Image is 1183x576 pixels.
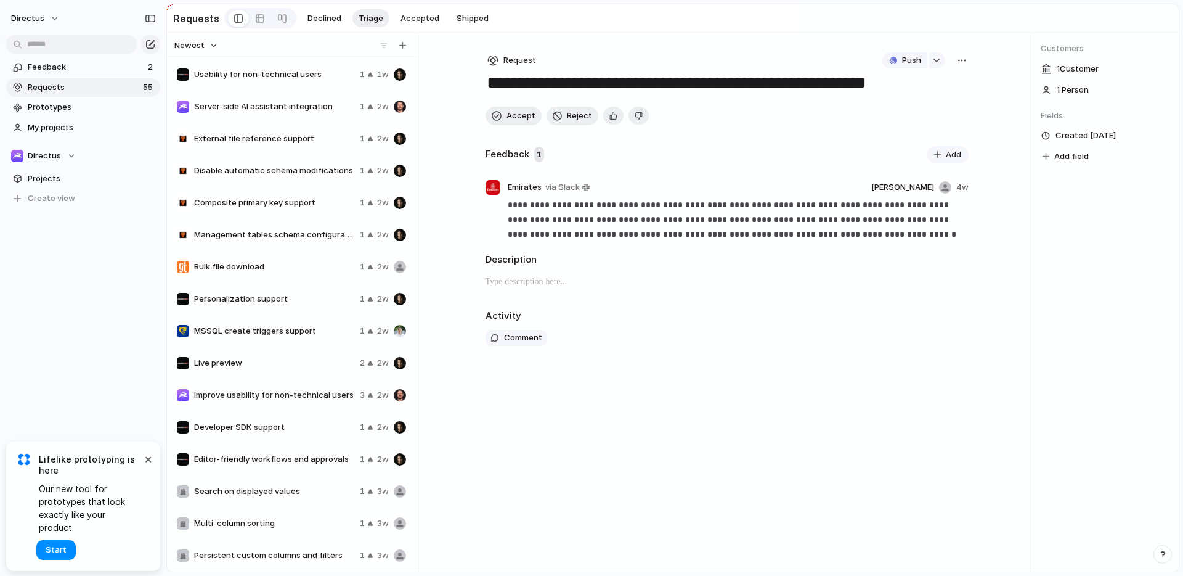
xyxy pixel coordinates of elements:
span: Server-side AI assistant integration [194,101,355,113]
span: Newest [174,39,205,52]
span: 3w [377,549,389,562]
span: Editor-friendly workflows and approvals [194,453,355,466]
span: 2w [377,133,389,145]
span: MSSQL create triggers support [194,325,355,337]
span: Live preview [194,357,355,369]
span: Multi-column sorting [194,517,355,530]
span: 1 [360,261,365,273]
span: 1 [360,485,365,498]
a: Feedback2 [6,58,160,76]
button: Push [882,52,927,68]
span: 2w [377,389,389,401]
span: Usability for non-technical users [194,68,355,81]
a: Prototypes [6,98,160,117]
button: Directus [6,147,160,165]
span: Create view [28,192,75,205]
span: Management tables schema configuration [194,229,355,241]
span: Persistent custom columns and filters [194,549,355,562]
span: 2w [377,325,389,337]
span: Request [503,54,536,67]
span: directus [11,12,44,25]
span: 2w [377,421,389,434]
span: 1 [360,101,365,113]
span: Customers [1041,43,1169,55]
button: Comment [486,330,547,346]
span: 4w [956,181,969,194]
span: 1 [360,165,365,177]
button: Shipped [450,9,495,28]
button: Request [486,52,538,68]
span: 2w [377,261,389,273]
span: 1 [534,147,544,163]
button: Triage [352,9,389,28]
button: Create view [6,189,160,208]
span: 1 [360,293,365,305]
span: Triage [359,12,383,25]
span: Reject [567,110,592,122]
span: 3w [377,517,389,530]
span: 1w [377,68,389,81]
span: 1 [360,421,365,434]
span: My projects [28,121,156,134]
button: Start [36,540,76,560]
span: 1 [360,325,365,337]
span: Lifelike prototyping is here [39,454,142,476]
span: [PERSON_NAME] [871,181,934,194]
span: 3 [360,389,365,401]
span: via Slack [545,181,580,194]
span: 2 [360,357,365,369]
span: 2w [377,197,389,209]
span: 1 [360,68,365,81]
span: Emirates [508,181,542,194]
button: Newest [173,38,220,54]
span: Start [46,544,67,556]
span: 2w [377,453,389,466]
span: Feedback [28,61,144,73]
span: 1 [360,229,365,241]
h2: Activity [486,309,521,323]
span: Fields [1041,110,1169,122]
button: Add [927,146,969,163]
span: 55 [143,81,155,94]
span: Requests [28,81,139,94]
button: Accepted [394,9,445,28]
a: via Slack [543,180,592,195]
span: Accept [506,110,535,122]
span: 1 [360,133,365,145]
span: 1 Person [1057,84,1089,96]
span: 1 [360,453,365,466]
span: Prototypes [28,101,156,113]
span: Push [902,54,921,67]
span: Our new tool for prototypes that look exactly like your product. [39,482,142,534]
span: Search on displayed values [194,485,355,498]
span: Improve usability for non-technical users [194,389,355,401]
span: 3w [377,485,389,498]
span: 1 [360,517,365,530]
h2: Feedback [486,147,529,162]
span: Created [DATE] [1055,130,1116,142]
span: Add [946,149,961,161]
h2: Description [486,253,969,267]
button: Reject [547,107,598,125]
span: 2w [377,357,389,369]
button: Add field [1041,149,1091,165]
span: Composite primary key support [194,197,355,209]
span: 2w [377,165,389,177]
button: Dismiss [140,451,155,466]
span: 2 [148,61,155,73]
span: 1 [360,197,365,209]
a: Projects [6,170,160,188]
span: 1 Customer [1057,63,1099,75]
span: Comment [504,332,542,344]
button: Accept [486,107,542,125]
span: Bulk file download [194,261,355,273]
span: Directus [28,150,61,162]
a: Requests55 [6,78,160,97]
span: Disable automatic schema modifications [194,165,355,177]
span: Shipped [457,12,489,25]
span: Accepted [400,12,439,25]
span: Declined [307,12,341,25]
button: Declined [301,9,348,28]
span: 2w [377,293,389,305]
span: Add field [1054,150,1089,163]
